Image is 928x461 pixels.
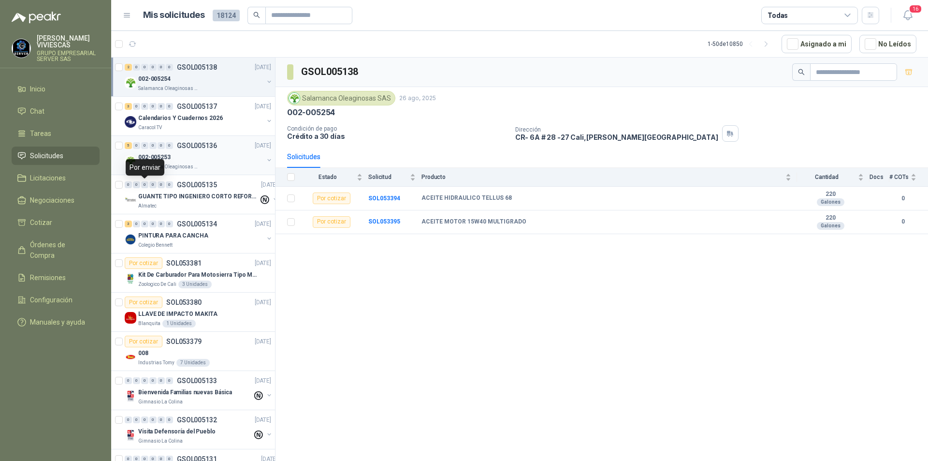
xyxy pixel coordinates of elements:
[797,191,864,198] b: 220
[12,102,100,120] a: Chat
[30,272,66,283] span: Remisiones
[166,377,173,384] div: 0
[138,437,183,445] p: Gimnasio La Colina
[149,64,157,71] div: 0
[158,142,165,149] div: 0
[133,103,140,110] div: 0
[125,77,136,89] img: Company Logo
[313,193,350,204] div: Por cotizar
[141,416,148,423] div: 0
[177,64,217,71] p: GSOL005138
[30,128,51,139] span: Tareas
[149,181,157,188] div: 0
[133,416,140,423] div: 0
[166,64,173,71] div: 0
[133,221,140,227] div: 0
[421,194,512,202] b: ACEITE HIDRAULICO TELLUS 68
[138,310,217,319] p: LLAVE DE IMPACTO MAKITA
[125,430,136,441] img: Company Logo
[255,220,271,229] p: [DATE]
[138,427,216,436] p: Visita Defensoría del Pueblo
[178,281,212,288] div: 3 Unidades
[125,336,162,347] div: Por cotizar
[253,12,260,18] span: search
[158,103,165,110] div: 0
[138,192,259,201] p: GUANTE TIPO INGENIERO CORTO REFORZADO
[30,317,85,327] span: Manuales y ayuda
[125,312,136,324] img: Company Logo
[213,10,240,21] span: 18124
[177,377,217,384] p: GSOL005133
[125,273,136,284] img: Company Logo
[149,142,157,149] div: 0
[125,103,132,110] div: 3
[125,155,136,167] img: Company Logo
[125,101,273,132] a: 3 0 0 0 0 0 GSOL005137[DATE] Company LogoCalendarios Y Cuadernos 2026Caracol TV
[889,217,916,226] b: 0
[143,8,205,22] h1: Mis solicitudes
[138,349,148,358] p: 008
[287,91,395,105] div: Salamanca Oleaginosas SAS
[12,147,100,165] a: Solicitudes
[255,376,271,386] p: [DATE]
[133,142,140,149] div: 0
[166,338,202,345] p: SOL053379
[708,36,774,52] div: 1 - 50 de 10850
[138,231,208,240] p: PINTURA PARA CANCHA
[138,388,232,397] p: Bienvenida Familias nuevas Básica
[287,107,335,118] p: 002-005254
[158,377,165,384] div: 0
[125,140,273,171] a: 5 0 0 0 0 0 GSOL005136[DATE] Company Logo002-005253Salamanca Oleaginosas SAS
[255,259,271,268] p: [DATE]
[817,198,844,206] div: Galones
[177,103,217,110] p: GSOL005137
[166,299,202,306] p: SOL053380
[138,202,157,210] p: Almatec
[166,221,173,227] div: 0
[255,337,271,346] p: [DATE]
[177,416,217,423] p: GSOL005132
[797,174,856,180] span: Cantidad
[30,239,90,261] span: Órdenes de Compra
[797,214,864,222] b: 220
[12,236,100,265] a: Órdenes de Compra
[255,102,271,111] p: [DATE]
[909,4,922,14] span: 16
[166,142,173,149] div: 0
[12,213,100,232] a: Cotizar
[399,94,436,103] p: 26 ago, 2025
[141,221,148,227] div: 0
[30,106,44,117] span: Chat
[261,180,277,190] p: [DATE]
[889,174,909,180] span: # COTs
[141,103,148,110] div: 0
[368,218,400,225] a: SOL053395
[368,195,400,202] b: SOL053394
[30,295,72,305] span: Configuración
[177,142,217,149] p: GSOL005136
[782,35,852,53] button: Asignado a mi
[859,35,916,53] button: No Leídos
[149,103,157,110] div: 0
[870,168,889,187] th: Docs
[289,93,300,104] img: Company Logo
[30,217,52,228] span: Cotizar
[125,234,136,245] img: Company Logo
[255,298,271,307] p: [DATE]
[12,12,61,23] img: Logo peakr
[138,398,183,406] p: Gimnasio La Colina
[287,125,507,132] p: Condición de pago
[138,74,171,84] p: 002-005254
[166,181,173,188] div: 0
[368,168,421,187] th: Solicitud
[111,293,275,332] a: Por cotizarSOL053380[DATE] Company LogoLLAVE DE IMPACTO MAKITABlanquita1 Unidades
[12,291,100,309] a: Configuración
[125,194,136,206] img: Company Logo
[301,174,355,180] span: Estado
[133,64,140,71] div: 0
[125,297,162,308] div: Por cotizar
[133,181,140,188] div: 0
[889,168,928,187] th: # COTs
[158,416,165,423] div: 0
